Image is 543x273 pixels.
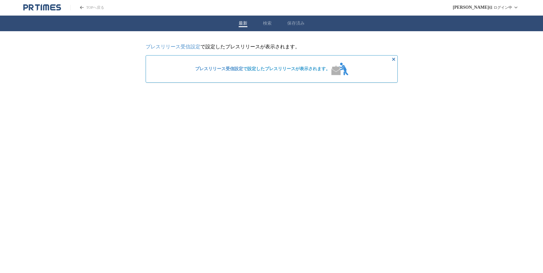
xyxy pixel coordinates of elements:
p: で設定したプレスリリースが表示されます。 [146,44,398,50]
button: 最新 [239,21,247,26]
button: 保存済み [287,21,305,26]
a: プレスリリース受信設定 [195,66,243,71]
button: 検索 [263,21,272,26]
button: 非表示にする [390,56,397,63]
a: プレスリリース受信設定 [146,44,200,49]
a: PR TIMESのトップページはこちら [23,4,61,11]
a: PR TIMESのトップページはこちら [70,5,104,10]
span: で設定したプレスリリースが表示されます。 [195,66,330,72]
span: [PERSON_NAME] [453,5,489,10]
